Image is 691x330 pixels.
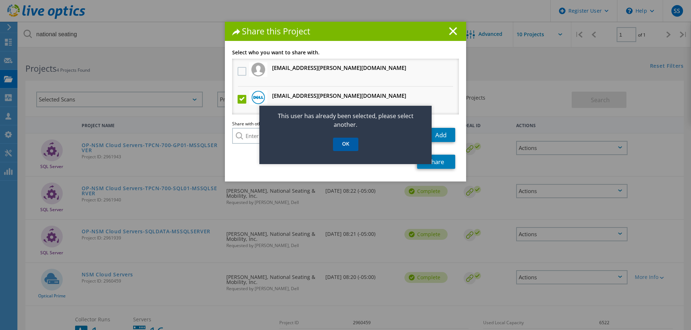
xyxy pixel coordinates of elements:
a: Add [427,128,455,142]
img: Dell [251,91,265,104]
p: This user has already been selected, please select another. [259,112,432,129]
span: Share with other Live Optics users [232,122,459,126]
h3: [EMAIL_ADDRESS][PERSON_NAME][DOMAIN_NAME] [272,63,406,72]
h3: Select who you want to share with. [232,50,459,55]
h1: Share this Project [232,27,459,35]
a: Share [417,155,455,169]
input: Enter email address [232,128,421,144]
h3: [EMAIL_ADDRESS][PERSON_NAME][DOMAIN_NAME] [272,91,406,100]
a: OK [333,138,358,151]
img: Logo [251,63,265,76]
